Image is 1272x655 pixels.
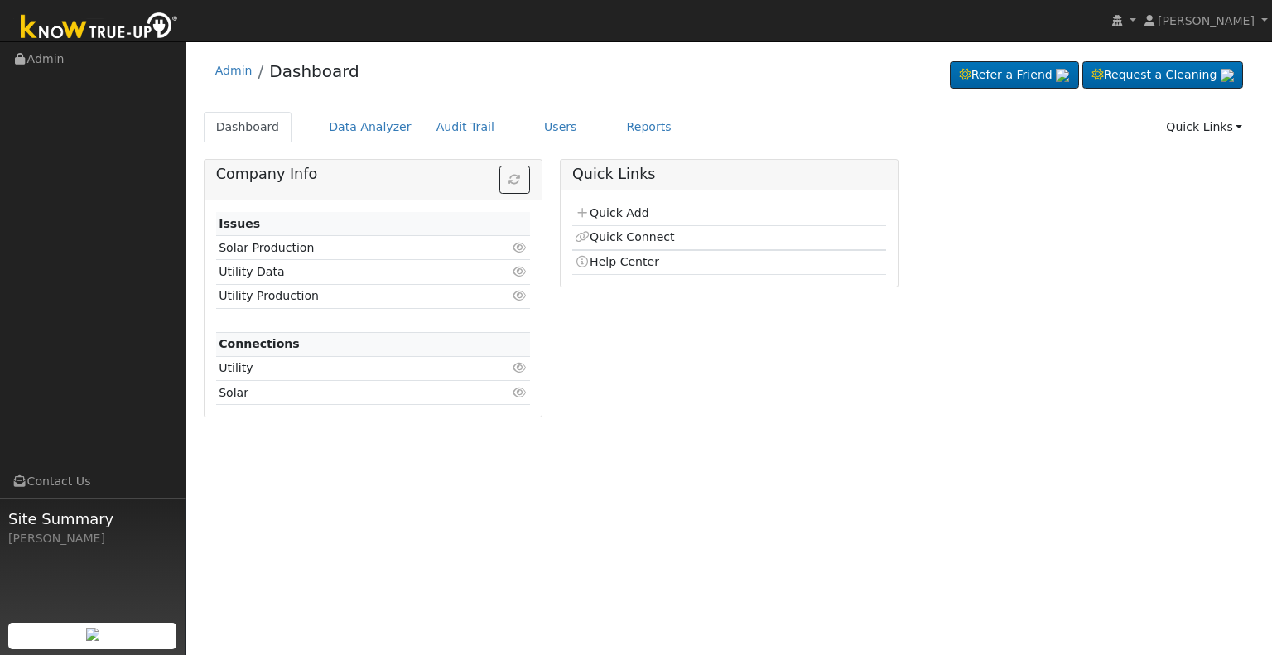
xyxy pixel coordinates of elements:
td: Utility Production [216,284,479,308]
img: retrieve [1056,69,1069,82]
a: Quick Links [1154,112,1255,142]
a: Quick Connect [575,230,674,243]
strong: Connections [219,337,300,350]
i: Click to view [513,266,528,277]
a: Dashboard [204,112,292,142]
i: Click to view [513,362,528,373]
a: Refer a Friend [950,61,1079,89]
h5: Company Info [216,166,530,183]
img: retrieve [1221,69,1234,82]
a: Help Center [575,255,659,268]
span: [PERSON_NAME] [1158,14,1255,27]
a: Request a Cleaning [1082,61,1243,89]
a: Admin [215,64,253,77]
span: Site Summary [8,508,177,530]
img: retrieve [86,628,99,641]
a: Dashboard [269,61,359,81]
td: Utility [216,356,479,380]
i: Click to view [513,290,528,301]
h5: Quick Links [572,166,886,183]
strong: Issues [219,217,260,230]
td: Solar [216,381,479,405]
img: Know True-Up [12,9,186,46]
a: Data Analyzer [316,112,424,142]
td: Solar Production [216,236,479,260]
td: Utility Data [216,260,479,284]
div: [PERSON_NAME] [8,530,177,547]
a: Reports [614,112,684,142]
i: Click to view [513,387,528,398]
a: Users [532,112,590,142]
a: Audit Trail [424,112,507,142]
a: Quick Add [575,206,648,219]
i: Click to view [513,242,528,253]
